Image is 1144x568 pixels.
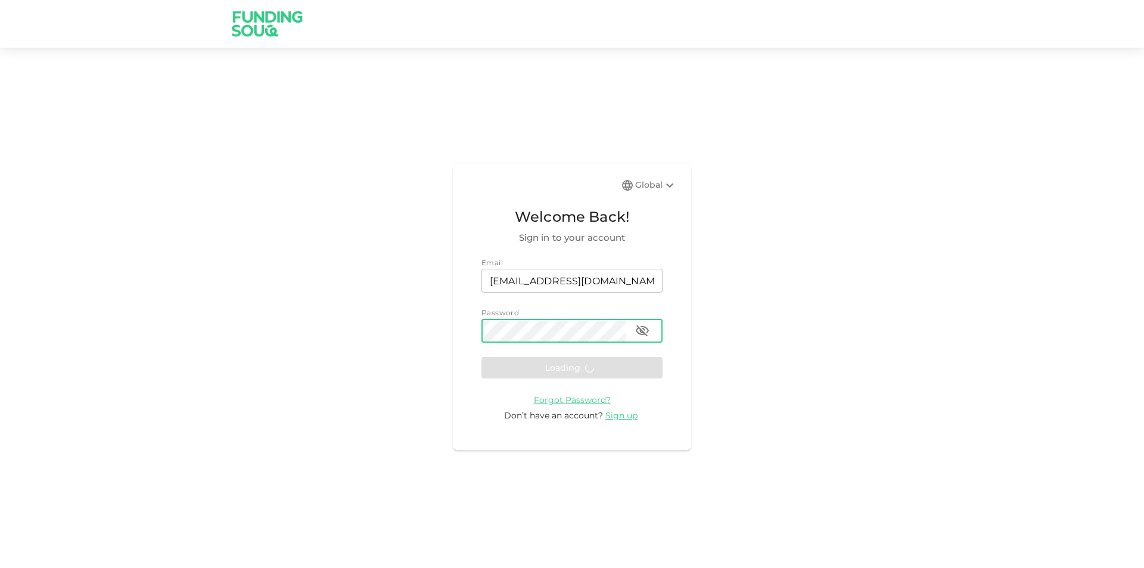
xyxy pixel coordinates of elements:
[481,269,663,293] input: email
[635,178,677,193] div: Global
[481,231,663,245] span: Sign in to your account
[481,206,663,228] span: Welcome Back!
[481,308,519,317] span: Password
[605,410,638,421] span: Sign up
[504,410,603,421] span: Don’t have an account?
[534,394,611,405] a: Forgot Password?
[481,258,503,267] span: Email
[481,319,626,343] input: password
